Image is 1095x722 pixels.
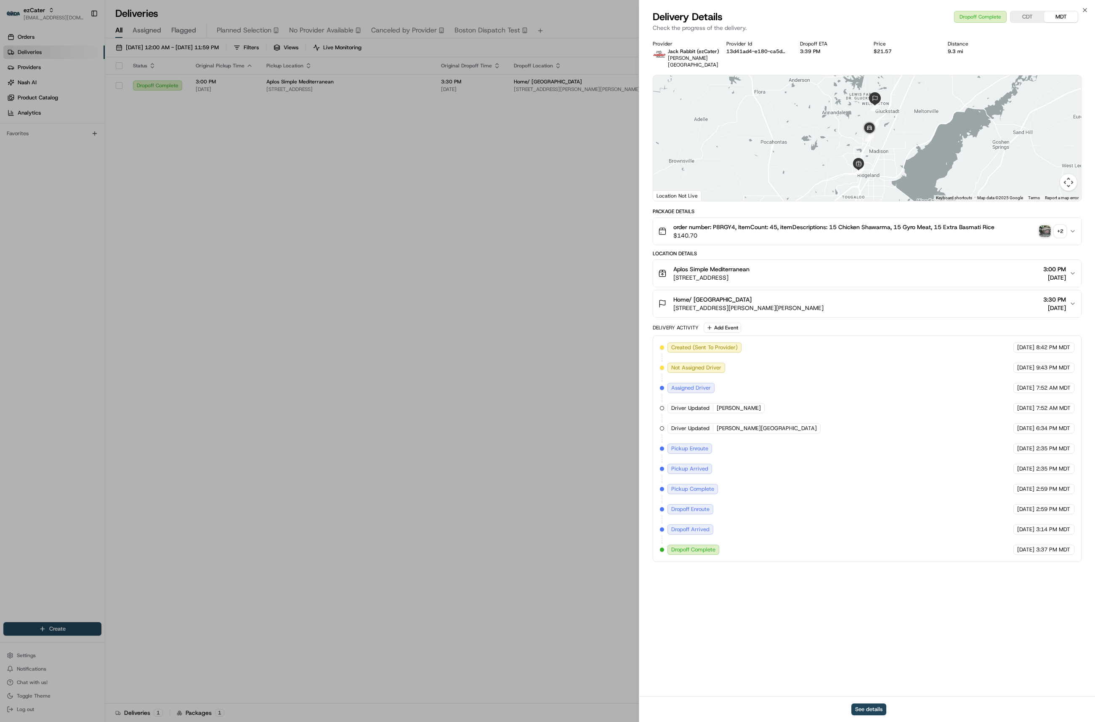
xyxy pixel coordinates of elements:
[1036,505,1070,513] span: 2:59 PM MDT
[1036,485,1070,493] span: 2:59 PM MDT
[673,265,749,273] span: Aplos Simple Mediterranean
[671,505,710,513] span: Dropoff Enroute
[1017,364,1034,372] span: [DATE]
[800,40,860,47] div: Dropoff ETA
[653,208,1082,215] div: Package Details
[1043,304,1066,312] span: [DATE]
[653,40,713,47] div: Provider
[671,485,714,493] span: Pickup Complete
[671,344,738,351] span: Created (Sent To Provider)
[1036,526,1070,533] span: 3:14 PM MDT
[653,24,1082,32] p: Check the progress of the delivery.
[800,48,860,55] div: 3:39 PM
[671,526,710,533] span: Dropoff Arrived
[653,260,1081,287] button: Aplos Simple Mediterranean[STREET_ADDRESS]3:00 PM[DATE]
[671,404,710,412] span: Driver Updated
[1017,384,1034,392] span: [DATE]
[1039,225,1066,237] button: photo_proof_of_pickup image+2
[948,48,1008,55] div: 9.3 mi
[655,190,683,201] img: Google
[673,223,994,231] span: order number: P8RGY4, ItemCount: 45, itemDescriptions: 15 Chicken Shawarma, 15 Gyro Meat, 15 Extr...
[671,445,708,452] span: Pickup Enroute
[936,195,972,201] button: Keyboard shortcuts
[1036,344,1070,351] span: 8:42 PM MDT
[1036,384,1071,392] span: 7:52 AM MDT
[1017,445,1034,452] span: [DATE]
[653,324,699,331] div: Delivery Activity
[1017,485,1034,493] span: [DATE]
[671,465,708,473] span: Pickup Arrived
[704,323,741,333] button: Add Event
[1017,425,1034,432] span: [DATE]
[1060,174,1077,191] button: Map camera controls
[1017,546,1034,554] span: [DATE]
[653,190,702,201] div: Location Not Live
[1045,195,1079,200] a: Report a map error
[1054,225,1066,237] div: + 2
[673,295,752,304] span: Home/ [GEOGRAPHIC_DATA]
[1036,404,1071,412] span: 7:52 AM MDT
[653,250,1082,257] div: Location Details
[653,290,1081,317] button: Home/ [GEOGRAPHIC_DATA][STREET_ADDRESS][PERSON_NAME][PERSON_NAME]3:30 PM[DATE]
[874,48,934,55] div: $21.57
[1028,195,1040,200] a: Terms (opens in new tab)
[1017,404,1034,412] span: [DATE]
[653,10,723,24] span: Delivery Details
[1017,344,1034,351] span: [DATE]
[671,425,710,432] span: Driver Updated
[977,195,1023,200] span: Map data ©2025 Google
[717,404,761,412] span: [PERSON_NAME]
[1036,445,1070,452] span: 2:35 PM MDT
[726,48,787,55] button: 13d41ad4-e180-ca5d-a3e9-2720b62cc3f1
[1017,465,1034,473] span: [DATE]
[1036,465,1070,473] span: 2:35 PM MDT
[865,132,874,142] div: 5
[874,40,934,47] div: Price
[1017,505,1034,513] span: [DATE]
[671,384,711,392] span: Assigned Driver
[671,364,721,372] span: Not Assigned Driver
[1043,273,1066,282] span: [DATE]
[870,102,880,111] div: 3
[717,425,817,432] span: [PERSON_NAME][GEOGRAPHIC_DATA]
[653,218,1081,245] button: order number: P8RGY4, ItemCount: 45, itemDescriptions: 15 Chicken Shawarma, 15 Gyro Meat, 15 Extr...
[1036,425,1070,432] span: 6:34 PM MDT
[673,231,994,240] span: $140.70
[653,48,666,62] img: jack_rabbit_logo.png
[673,304,824,312] span: [STREET_ADDRESS][PERSON_NAME][PERSON_NAME]
[673,273,749,282] span: [STREET_ADDRESS]
[1036,546,1070,554] span: 3:37 PM MDT
[948,40,1008,47] div: Distance
[1017,526,1034,533] span: [DATE]
[1044,11,1078,22] button: MDT
[1010,11,1044,22] button: CDT
[671,546,715,554] span: Dropoff Complete
[668,48,719,55] span: Jack Rabbit (ezCater)
[1039,225,1051,237] img: photo_proof_of_pickup image
[668,55,718,68] span: [PERSON_NAME][GEOGRAPHIC_DATA]
[1043,265,1066,273] span: 3:00 PM
[1043,295,1066,304] span: 3:30 PM
[655,190,683,201] a: Open this area in Google Maps (opens a new window)
[851,703,886,715] button: See details
[726,40,787,47] div: Provider Id
[1036,364,1070,372] span: 9:43 PM MDT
